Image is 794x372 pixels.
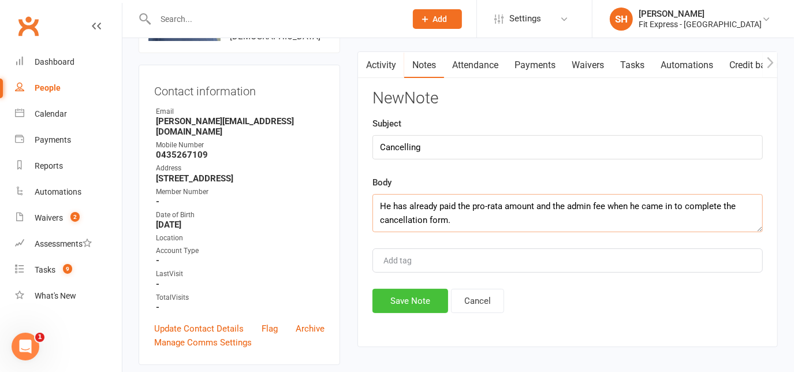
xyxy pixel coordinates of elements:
[15,75,122,101] a: People
[372,135,763,159] input: optional
[156,279,325,289] strong: -
[156,173,325,184] strong: [STREET_ADDRESS]
[156,187,325,198] div: Member Number
[154,322,244,336] a: Update Contact Details
[15,153,122,179] a: Reports
[506,52,564,79] a: Payments
[154,80,325,98] h3: Contact information
[382,254,423,267] input: Add tag
[156,116,325,137] strong: [PERSON_NAME][EMAIL_ADDRESS][DOMAIN_NAME]
[156,269,325,280] div: LastVisit
[156,150,325,160] strong: 0435267109
[15,101,122,127] a: Calendar
[156,140,325,151] div: Mobile Number
[262,322,278,336] a: Flag
[35,57,74,66] div: Dashboard
[156,220,325,230] strong: [DATE]
[154,336,252,349] a: Manage Comms Settings
[35,135,71,144] div: Payments
[404,52,444,79] a: Notes
[15,283,122,309] a: What's New
[639,19,762,29] div: Fit Express - [GEOGRAPHIC_DATA]
[156,233,325,244] div: Location
[15,231,122,257] a: Assessments
[156,196,325,207] strong: -
[35,333,44,342] span: 1
[451,289,504,313] button: Cancel
[156,163,325,174] div: Address
[372,194,763,232] textarea: He has already paid the pro-rata amount and the admin fee when he came in to complete the cancell...
[35,83,61,92] div: People
[444,52,506,79] a: Attendance
[372,90,763,107] h3: New Note
[15,49,122,75] a: Dashboard
[358,52,404,79] a: Activity
[35,265,55,274] div: Tasks
[610,8,633,31] div: SH
[372,176,392,189] label: Body
[35,109,67,118] div: Calendar
[35,291,76,300] div: What's New
[372,117,401,131] label: Subject
[70,212,80,222] span: 2
[12,333,39,360] iframe: Intercom live chat
[413,9,462,29] button: Add
[156,210,325,221] div: Date of Birth
[35,161,63,170] div: Reports
[35,213,63,222] div: Waivers
[35,187,81,196] div: Automations
[35,239,92,248] div: Assessments
[152,11,398,27] input: Search...
[433,14,448,24] span: Add
[156,106,325,117] div: Email
[15,257,122,283] a: Tasks 9
[509,6,541,32] span: Settings
[14,12,43,40] a: Clubworx
[296,322,325,336] a: Archive
[15,205,122,231] a: Waivers 2
[156,302,325,313] strong: -
[564,52,612,79] a: Waivers
[156,292,325,303] div: TotalVisits
[612,52,653,79] a: Tasks
[156,255,325,266] strong: -
[653,52,721,79] a: Automations
[15,127,122,153] a: Payments
[372,289,448,313] button: Save Note
[15,179,122,205] a: Automations
[156,245,325,256] div: Account Type
[63,264,72,274] span: 9
[639,9,762,19] div: [PERSON_NAME]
